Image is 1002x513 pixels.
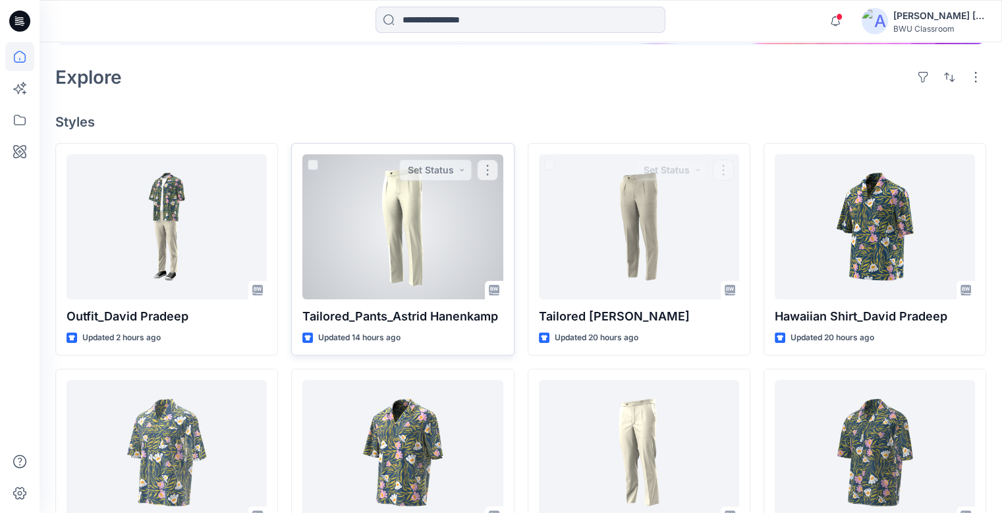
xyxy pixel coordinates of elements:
[67,307,267,326] p: Outfit_David Pradeep
[775,307,975,326] p: Hawaiian Shirt_David Pradeep
[893,24,986,34] div: BWU Classroom
[539,307,739,326] p: Tailored [PERSON_NAME]
[775,154,975,299] a: Hawaiian Shirt_David Pradeep
[67,154,267,299] a: Outfit_David Pradeep
[82,331,161,345] p: Updated 2 hours ago
[893,8,986,24] div: [PERSON_NAME] [PERSON_NAME] [PERSON_NAME]
[791,331,874,345] p: Updated 20 hours ago
[302,154,503,299] a: Tailored_Pants_Astrid Hanenkamp
[55,114,986,130] h4: Styles
[55,67,122,88] h2: Explore
[862,8,888,34] img: avatar
[318,331,401,345] p: Updated 14 hours ago
[302,307,503,326] p: Tailored_Pants_Astrid Hanenkamp
[555,331,638,345] p: Updated 20 hours ago
[539,154,739,299] a: Tailored Pants_David Pradeep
